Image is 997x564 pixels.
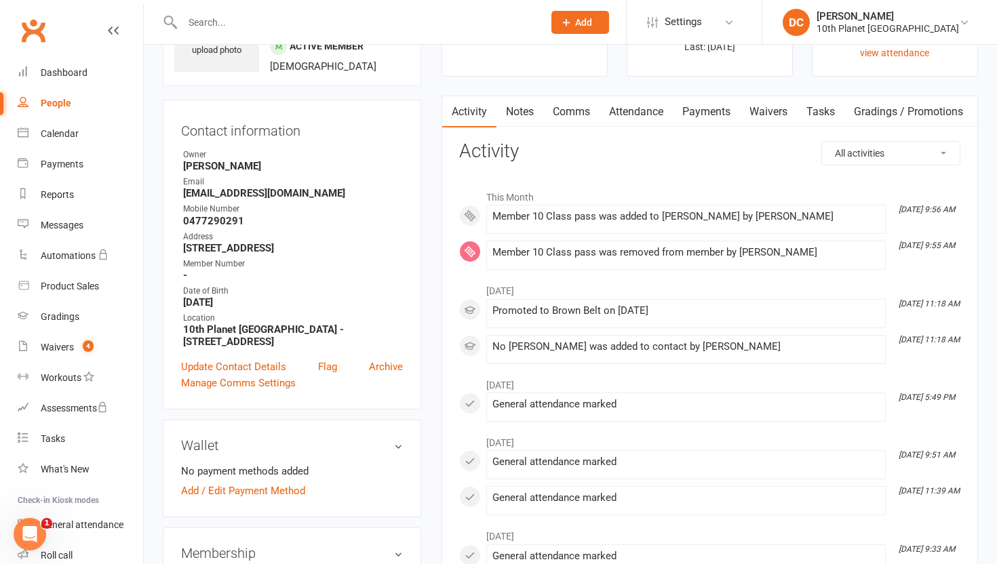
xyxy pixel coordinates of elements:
span: 1 [41,518,52,529]
a: Messages [18,210,143,241]
div: Location [183,312,403,325]
input: Search... [178,13,534,32]
div: General attendance [41,519,123,530]
a: People [18,88,143,119]
span: Active member [290,41,364,52]
div: No [PERSON_NAME] was added to contact by [PERSON_NAME] [492,341,880,352]
a: view attendance [860,47,929,58]
div: General attendance marked [492,399,880,410]
div: General attendance marked [492,456,880,468]
li: [DATE] [459,371,960,392]
span: 4 [83,340,94,352]
button: Add [551,11,609,34]
i: [DATE] 9:56 AM [899,205,955,214]
i: [DATE] 11:18 AM [899,299,960,308]
div: Email [183,176,403,188]
div: Reports [41,189,74,200]
span: Add [575,17,592,28]
a: Workouts [18,363,143,393]
div: Address [183,230,403,243]
i: [DATE] 11:39 AM [899,486,960,496]
li: [DATE] [459,428,960,450]
strong: [PERSON_NAME] [183,160,403,172]
li: No payment methods added [181,463,403,479]
div: Assessments [41,403,108,414]
div: Tasks [41,433,65,444]
a: Automations [18,241,143,271]
a: Flag [318,359,337,375]
a: Payments [18,149,143,180]
a: Update Contact Details [181,359,286,375]
a: Comms [543,96,600,127]
strong: [EMAIL_ADDRESS][DOMAIN_NAME] [183,187,403,199]
div: People [41,98,71,108]
div: Automations [41,250,96,261]
a: Add / Edit Payment Method [181,483,305,499]
div: Promoted to Brown Belt on [DATE] [492,305,880,317]
a: Reports [18,180,143,210]
div: Product Sales [41,281,99,291]
a: Tasks [797,96,844,127]
div: DC [783,9,810,36]
div: 10th Planet [GEOGRAPHIC_DATA] [817,22,959,35]
div: Calendar [41,128,79,139]
div: Owner [183,148,403,161]
div: Messages [41,220,83,230]
div: Date of Birth [183,285,403,298]
strong: [STREET_ADDRESS] [183,242,403,254]
h3: Wallet [181,438,403,453]
div: General attendance marked [492,492,880,504]
h3: Contact information [181,118,403,138]
a: Payments [673,96,740,127]
li: This Month [459,183,960,205]
div: What's New [41,464,90,475]
span: Settings [665,7,702,37]
a: Waivers 4 [18,332,143,363]
a: Dashboard [18,58,143,88]
a: Clubworx [16,14,50,47]
a: Waivers [740,96,797,127]
div: General attendance marked [492,550,880,562]
div: Payments [41,159,83,169]
i: [DATE] 9:33 AM [899,544,955,554]
li: [DATE] [459,522,960,544]
div: [PERSON_NAME] [817,10,959,22]
iframe: Intercom live chat [14,518,46,550]
a: General attendance kiosk mode [18,510,143,540]
li: [DATE] [459,277,960,298]
a: Attendance [600,96,673,127]
a: Product Sales [18,271,143,302]
a: Calendar [18,119,143,149]
i: [DATE] 9:51 AM [899,450,955,460]
strong: 0477290291 [183,215,403,227]
h3: Activity [459,141,960,162]
strong: 10th Planet [GEOGRAPHIC_DATA] - [STREET_ADDRESS] [183,323,403,348]
a: Activity [442,96,496,127]
div: Member Number [183,258,403,270]
a: Assessments [18,393,143,424]
div: Mobile Number [183,203,403,216]
div: Member 10 Class pass was added to [PERSON_NAME] by [PERSON_NAME] [492,211,880,222]
a: Manage Comms Settings [181,375,296,391]
div: Roll call [41,550,73,561]
a: Notes [496,96,543,127]
i: [DATE] 11:18 AM [899,335,960,344]
i: [DATE] 9:55 AM [899,241,955,250]
strong: [DATE] [183,296,403,308]
h3: Membership [181,546,403,561]
i: [DATE] 5:49 PM [899,392,955,402]
div: Waivers [41,342,74,352]
div: Workouts [41,372,81,383]
a: Tasks [18,424,143,454]
a: Gradings [18,302,143,332]
div: Member 10 Class pass was removed from member by [PERSON_NAME] [492,247,880,258]
a: Gradings / Promotions [844,96,973,127]
span: [DEMOGRAPHIC_DATA] [270,60,376,73]
div: Gradings [41,311,79,322]
a: Archive [369,359,403,375]
strong: - [183,269,403,281]
div: Dashboard [41,67,87,78]
a: What's New [18,454,143,485]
